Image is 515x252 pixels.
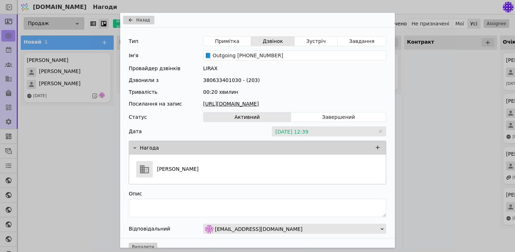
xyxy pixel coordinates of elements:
[291,112,386,122] button: Завершений
[129,50,138,60] div: Ім'я
[251,36,295,46] button: Дзвінок
[129,88,157,96] div: Тривалість
[129,243,157,251] button: Видалити
[205,225,214,233] img: de
[129,128,142,135] label: Дата
[129,112,147,122] div: Статус
[120,13,395,248] div: Add Opportunity
[157,165,198,173] p: [PERSON_NAME]
[136,17,150,23] span: Назад
[203,77,386,84] div: 380633401030 - (203)
[378,128,383,135] span: Clear
[215,224,303,234] span: [EMAIL_ADDRESS][DOMAIN_NAME]
[295,36,337,46] button: Зустріч
[378,129,383,134] svg: close
[338,36,386,46] button: Завдання
[203,36,251,46] button: Примітка
[203,100,386,108] a: [URL][DOMAIN_NAME]
[129,36,138,46] div: Тип
[203,65,386,72] div: LIRAX
[129,189,386,199] div: Опис
[129,100,182,108] div: Посилання на запис
[140,144,159,152] p: Нагода
[203,112,291,122] button: Активний
[203,88,386,96] div: 00:20 хвилин
[129,65,181,72] div: Провайдер дзвінків
[129,77,158,84] div: Дзвонили з
[129,224,170,234] div: Відповідальний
